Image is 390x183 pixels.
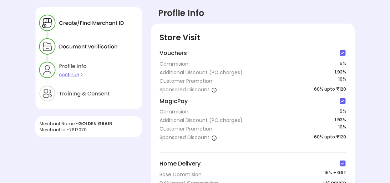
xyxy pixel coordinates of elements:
[340,108,346,115] span: 5 %
[159,49,187,57] span: Vouchers
[159,108,188,115] div: Commision
[335,69,346,76] span: 1.93%
[335,117,346,124] span: 1.93%
[35,7,142,109] img: F5v65113e-42FXtpxsBMtONnwPG1_EaX-3wHePbWFkH8JRD8Sk0-DMAp0gQ6XK2l_kZvoHW-KXPRMcbAFtHSN823wLCE1trtG...
[159,171,202,178] div: Base Commision
[159,69,243,76] div: Additional Discount (PC charges)
[339,160,346,167] img: check
[324,169,346,178] span: 15 % + GST
[339,49,346,56] img: check
[211,135,217,141] img: a1isth1TvIaw5-r4PTQNnx6qH7hW1RKYA7fi6THaHSkdiamaZazZcPW6JbVsfR8_gv9BzWgcW1PiHueWjVd6jXxw-cSlbelae...
[314,134,346,141] span: 60% upto ₹120
[40,127,138,133] div: Merchant Id - 7617070
[159,32,346,43] div: Store Visit
[159,97,188,106] span: MagicPay
[314,86,346,93] span: 60% upto ₹120
[338,124,346,134] span: 10 %
[159,160,201,168] span: Home Delivery
[159,77,212,85] div: Customer Promotion
[40,121,138,127] div: Merchant Name -
[159,117,243,124] div: Additional Discount (PC charges)
[340,60,346,67] span: 5 %
[159,134,217,141] div: Sponsored Discount
[159,60,188,67] div: Commision
[339,97,346,105] img: check
[158,7,204,19] div: Profile Info
[159,86,217,93] div: Sponsored Discount
[78,121,112,127] span: GOLDEN GRAIN
[159,125,212,132] div: Customer Promotion
[338,76,346,86] span: 10 %
[211,87,217,93] img: a1isth1TvIaw5-r4PTQNnx6qH7hW1RKYA7fi6THaHSkdiamaZazZcPW6JbVsfR8_gv9BzWgcW1PiHueWjVd6jXxw-cSlbelae...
